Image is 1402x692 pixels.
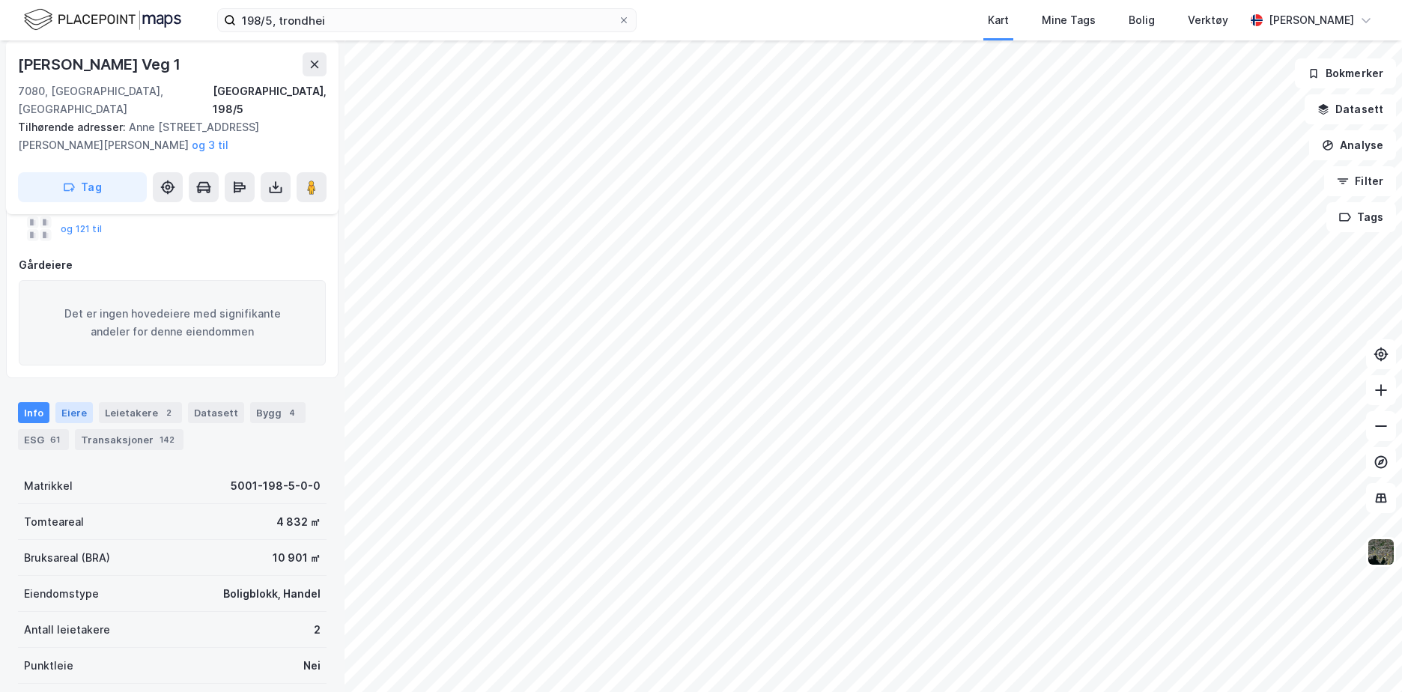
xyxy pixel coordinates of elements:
[18,52,183,76] div: [PERSON_NAME] Veg 1
[24,549,110,567] div: Bruksareal (BRA)
[19,280,326,365] div: Det er ingen hovedeiere med signifikante andeler for denne eiendommen
[1367,538,1395,566] img: 9k=
[18,121,129,133] span: Tilhørende adresser:
[250,402,306,423] div: Bygg
[24,513,84,531] div: Tomteareal
[1324,166,1396,196] button: Filter
[988,11,1009,29] div: Kart
[303,657,321,675] div: Nei
[1042,11,1096,29] div: Mine Tags
[188,402,244,423] div: Datasett
[18,172,147,202] button: Tag
[24,477,73,495] div: Matrikkel
[1309,130,1396,160] button: Analyse
[236,9,618,31] input: Søk på adresse, matrikkel, gårdeiere, leietakere eller personer
[157,432,177,447] div: 142
[99,402,182,423] div: Leietakere
[276,513,321,531] div: 4 832 ㎡
[161,405,176,420] div: 2
[24,621,110,639] div: Antall leietakere
[1129,11,1155,29] div: Bolig
[24,585,99,603] div: Eiendomstype
[18,82,213,118] div: 7080, [GEOGRAPHIC_DATA], [GEOGRAPHIC_DATA]
[1327,620,1402,692] iframe: Chat Widget
[1188,11,1228,29] div: Verktøy
[1326,202,1396,232] button: Tags
[24,657,73,675] div: Punktleie
[285,405,300,420] div: 4
[75,429,183,450] div: Transaksjoner
[1327,620,1402,692] div: Kontrollprogram for chat
[223,585,321,603] div: Boligblokk, Handel
[1269,11,1354,29] div: [PERSON_NAME]
[55,402,93,423] div: Eiere
[18,402,49,423] div: Info
[19,256,326,274] div: Gårdeiere
[24,7,181,33] img: logo.f888ab2527a4732fd821a326f86c7f29.svg
[1305,94,1396,124] button: Datasett
[1295,58,1396,88] button: Bokmerker
[47,432,63,447] div: 61
[273,549,321,567] div: 10 901 ㎡
[314,621,321,639] div: 2
[18,429,69,450] div: ESG
[231,477,321,495] div: 5001-198-5-0-0
[213,82,327,118] div: [GEOGRAPHIC_DATA], 198/5
[18,118,315,154] div: Anne [STREET_ADDRESS][PERSON_NAME][PERSON_NAME]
